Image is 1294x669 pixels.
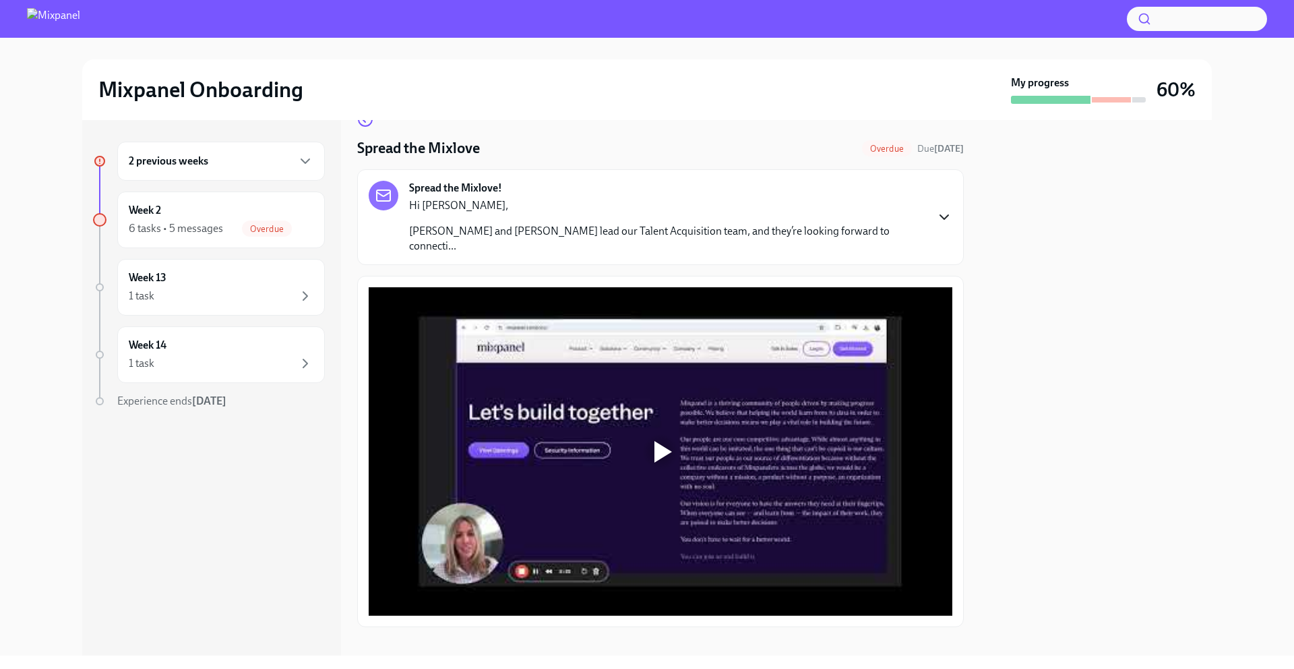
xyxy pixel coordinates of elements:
[409,181,502,196] strong: Spread the Mixlove!
[409,198,925,213] p: Hi [PERSON_NAME],
[934,143,964,154] strong: [DATE]
[93,259,325,316] a: Week 131 task
[129,270,166,285] h6: Week 13
[93,326,325,383] a: Week 141 task
[27,8,80,30] img: Mixpanel
[917,143,964,154] span: Due
[409,224,925,254] p: [PERSON_NAME] and [PERSON_NAME] lead our Talent Acquisition team, and they’re looking forward to ...
[357,138,480,158] h4: Spread the Mixlove
[129,289,154,303] div: 1 task
[117,142,325,181] div: 2 previous weeks
[862,144,912,154] span: Overdue
[129,154,208,169] h6: 2 previous weeks
[1011,76,1069,90] strong: My progress
[129,356,154,371] div: 1 task
[242,224,292,234] span: Overdue
[1157,78,1196,102] h3: 60%
[192,395,226,407] strong: [DATE]
[129,203,161,218] h6: Week 2
[93,192,325,248] a: Week 26 tasks • 5 messagesOverdue
[98,76,303,103] h2: Mixpanel Onboarding
[129,338,166,353] h6: Week 14
[917,142,964,155] span: September 29th, 2025 09:00
[129,221,223,236] div: 6 tasks • 5 messages
[117,395,226,407] span: Experience ends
